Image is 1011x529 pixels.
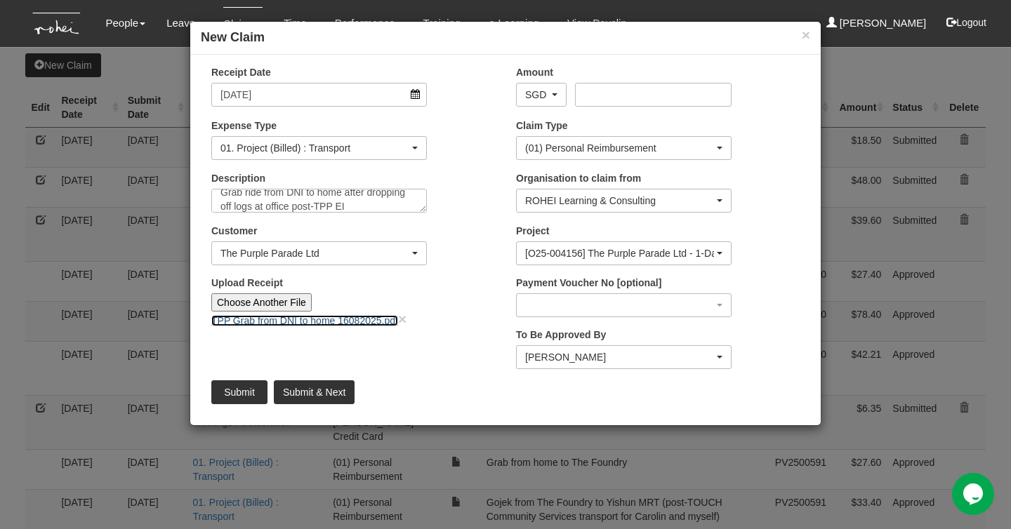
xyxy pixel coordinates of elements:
label: Description [211,171,265,185]
a: TPP Grab from DNI to home 16082025.pdf [211,315,398,326]
div: [O25-004156] The Purple Parade Ltd - 1-Day EI [525,246,714,260]
div: 01. Project (Billed) : Transport [220,141,409,155]
button: 01. Project (Billed) : Transport [211,136,427,160]
label: Amount [516,65,553,79]
input: Choose Another File [211,293,312,312]
b: New Claim [201,30,265,44]
label: Customer [211,224,257,238]
label: Payment Voucher No [optional] [516,276,661,290]
input: d/m/yyyy [211,83,427,107]
button: SGD [516,83,567,107]
a: close [398,311,407,327]
button: × [802,27,810,42]
div: ROHEI Learning & Consulting [525,194,714,208]
label: Expense Type [211,119,277,133]
button: ROHEI Learning & Consulting [516,189,732,213]
div: [PERSON_NAME] [525,350,714,364]
label: Project [516,224,549,238]
input: Submit & Next [274,380,355,404]
div: The Purple Parade Ltd [220,246,409,260]
label: Receipt Date [211,65,271,79]
label: Claim Type [516,119,568,133]
iframe: chat widget [952,473,997,515]
div: (01) Personal Reimbursement [525,141,714,155]
button: [O25-004156] The Purple Parade Ltd - 1-Day EI [516,241,732,265]
label: Upload Receipt [211,276,283,290]
button: Sanjiv Ashley [516,345,732,369]
label: Organisation to claim from [516,171,641,185]
label: To Be Approved By [516,328,606,342]
button: (01) Personal Reimbursement [516,136,732,160]
div: SGD [525,88,549,102]
button: The Purple Parade Ltd [211,241,427,265]
input: Submit [211,380,267,404]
